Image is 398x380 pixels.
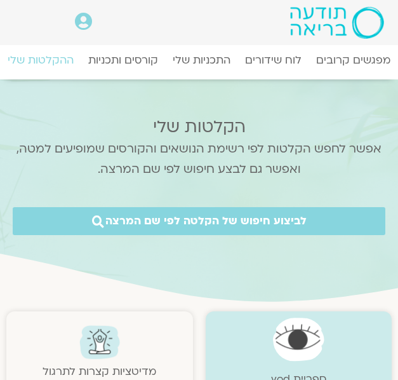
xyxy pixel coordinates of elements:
a: מדיטציות קצרות לתרגול [43,364,156,379]
p: אפשר לחפש הקלטות לפי רשימת הנושאים והקורסים שמופיעים למטה, ואפשר גם לבצע חיפוש לפי שם המרצה. [13,139,385,179]
a: קורסים ותכניות [81,47,165,73]
a: לוח שידורים [238,47,309,73]
a: לביצוע חיפוש של הקלטה לפי שם המרצה [13,207,385,235]
h2: הקלטות שלי [13,118,385,137]
a: התכניות שלי [165,47,237,73]
span: לביצוע חיפוש של הקלטה לפי שם המרצה [105,215,307,227]
a: מפגשים קרובים [309,47,398,73]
